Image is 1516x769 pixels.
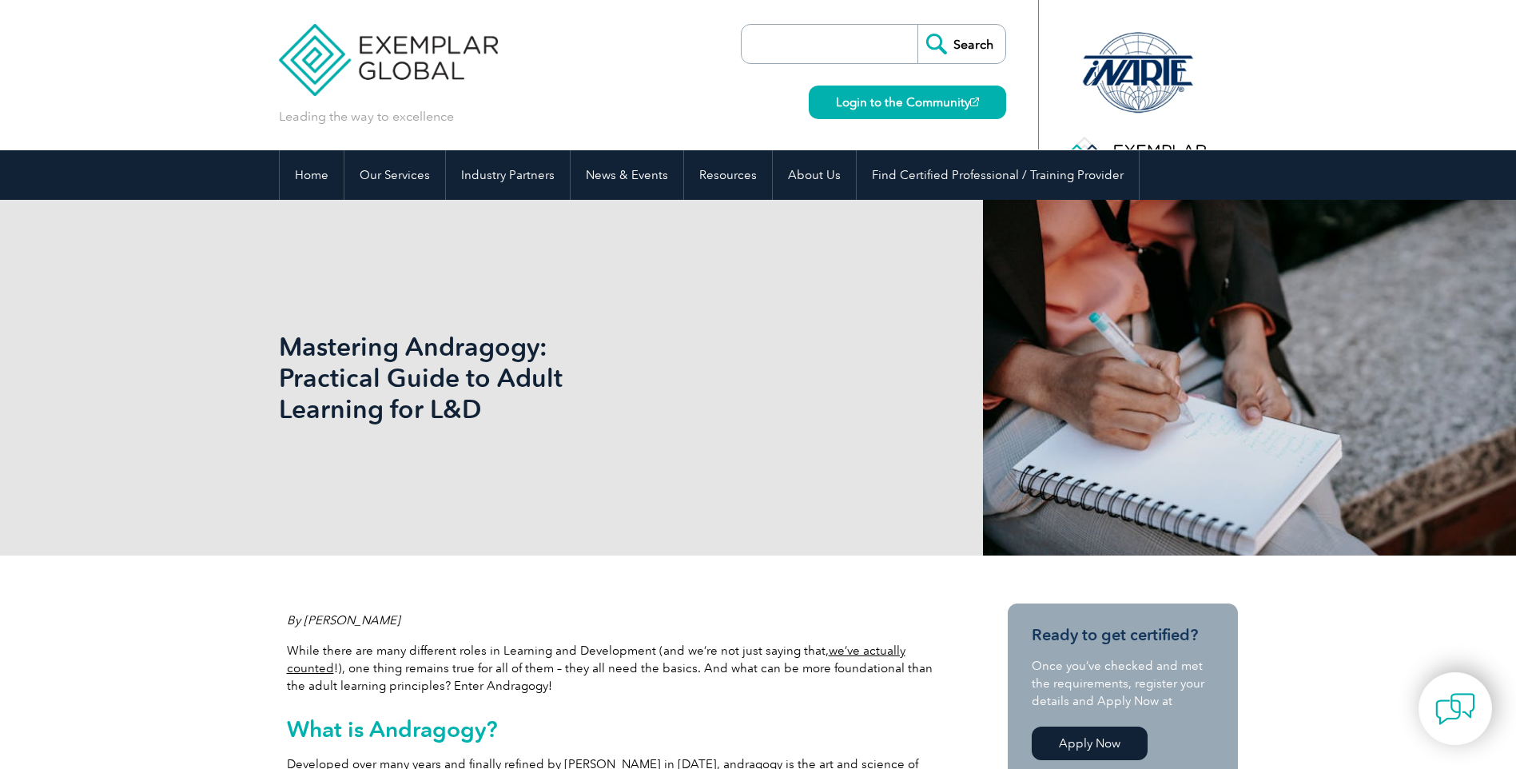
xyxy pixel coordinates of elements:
a: Industry Partners [446,150,570,200]
input: Search [917,25,1005,63]
span: What is Andragogy? [287,715,498,743]
p: Leading the way to excellence [279,108,454,126]
h1: Mastering Andragogy: Practical Guide to Adult Learning for L&D [279,331,893,424]
a: About Us [773,150,856,200]
a: Resources [684,150,772,200]
p: Once you’ve checked and met the requirements, register your details and Apply Now at [1032,657,1214,710]
a: Apply Now [1032,727,1148,760]
h3: Ready to get certified? [1032,625,1214,645]
a: News & Events [571,150,683,200]
span: While there are many different roles in Learning and Development (and we’re not just saying that,... [287,643,933,693]
a: Login to the Community [809,86,1006,119]
em: By [PERSON_NAME] [287,613,400,628]
img: open_square.png [970,98,979,106]
a: Find Certified Professional / Training Provider [857,150,1139,200]
img: contact-chat.png [1435,689,1475,729]
a: Home [280,150,344,200]
a: Our Services [344,150,445,200]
